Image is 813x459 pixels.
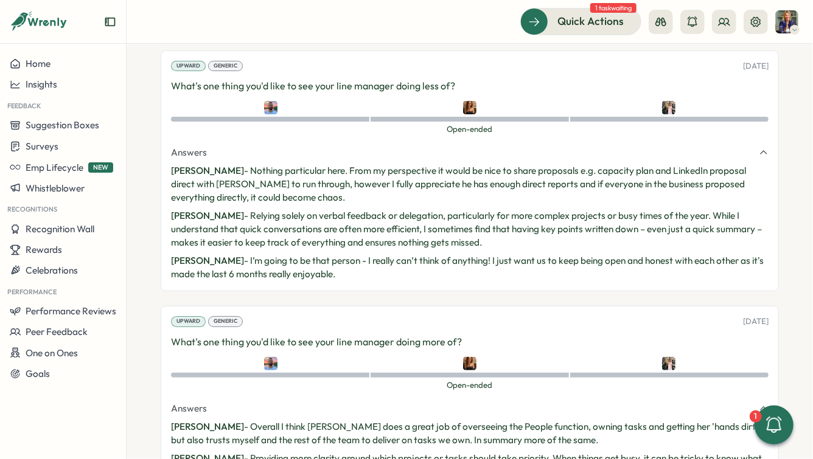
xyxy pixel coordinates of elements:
[171,164,769,204] p: - Nothing particular here. From my perspective it would be nice to share proposals e.g. capacity ...
[88,162,113,173] span: NEW
[264,101,277,114] img: Jack Stockton
[171,334,769,350] p: What's one thing you'd like to see your line manager doing more of?
[775,10,798,33] img: Hanna Smith
[26,347,78,359] span: One on Ones
[171,254,769,281] p: - I’m going to be that person - I really can’t think of anything! I just want us to keep being op...
[590,3,637,13] span: 1 task waiting
[264,357,277,370] img: Jack Stockton
[104,16,116,28] button: Expand sidebar
[26,368,50,379] span: Goals
[750,410,762,423] div: 1
[171,380,769,391] span: Open-ended
[171,61,206,72] div: Upward
[743,316,769,327] p: [DATE]
[171,421,244,432] span: [PERSON_NAME]
[171,146,207,159] span: Answers
[26,326,88,337] span: Peer Feedback
[743,61,769,72] p: [DATE]
[463,101,476,114] img: Emily Thompson
[171,402,769,415] button: Answers
[557,13,624,29] span: Quick Actions
[171,210,244,221] span: [PERSON_NAME]
[171,165,244,176] span: [PERSON_NAME]
[26,162,83,173] span: Emp Lifecycle
[26,119,99,131] span: Suggestion Boxes
[26,140,58,152] span: Surveys
[463,357,476,370] img: Emily Thompson
[755,406,794,444] button: 1
[208,316,243,327] div: Generic
[26,78,57,90] span: Insights
[26,58,51,69] span: Home
[171,402,207,415] span: Answers
[26,264,78,276] span: Celebrations
[26,244,62,255] span: Rewards
[171,316,206,327] div: Upward
[26,223,94,235] span: Recognition Wall
[171,146,769,159] button: Answers
[662,357,675,370] img: Hannah Saunders
[171,255,244,266] span: [PERSON_NAME]
[171,209,769,249] p: - Relying solely on verbal feedback or delegation, particularly for more complex projects or busy...
[171,78,769,94] p: What's one thing you'd like to see your line manager doing less of?
[662,101,675,114] img: Hannah Saunders
[26,182,85,194] span: Whistleblower
[171,124,769,135] span: Open-ended
[208,61,243,72] div: Generic
[26,305,116,317] span: Performance Reviews
[171,420,769,447] p: - Overall I think [PERSON_NAME] does a great job of overseeing the People function, owning tasks ...
[520,8,641,35] button: Quick Actions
